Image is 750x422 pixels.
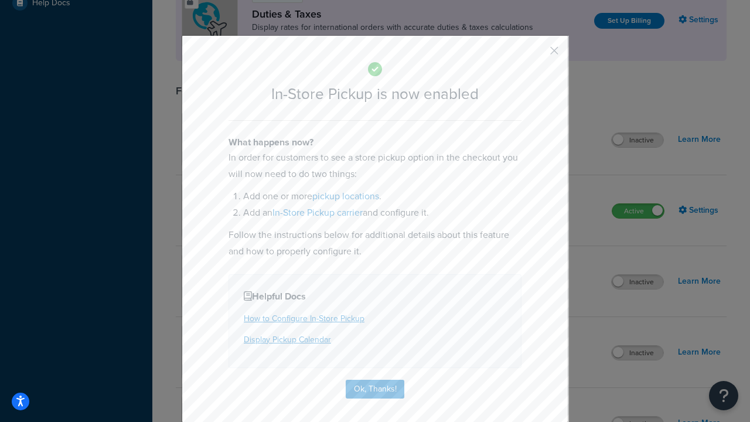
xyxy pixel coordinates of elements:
li: Add an and configure it. [243,205,521,221]
h4: Helpful Docs [244,290,506,304]
a: Display Pickup Calendar [244,333,331,346]
h4: What happens now? [229,135,521,149]
p: Follow the instructions below for additional details about this feature and how to properly confi... [229,227,521,260]
p: In order for customers to see a store pickup option in the checkout you will now need to do two t... [229,149,521,182]
a: In-Store Pickup carrier [272,206,363,219]
button: Ok, Thanks! [346,380,404,399]
h2: In-Store Pickup is now enabled [229,86,521,103]
li: Add one or more . [243,188,521,205]
a: pickup locations [312,189,379,203]
a: How to Configure In-Store Pickup [244,312,364,325]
